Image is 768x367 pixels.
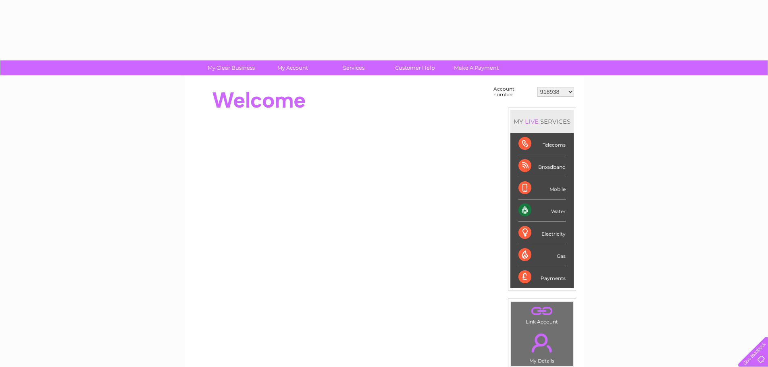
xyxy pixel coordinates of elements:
div: Mobile [518,177,566,199]
div: Broadband [518,155,566,177]
a: . [513,304,571,318]
div: Water [518,199,566,222]
a: Customer Help [382,60,448,75]
div: LIVE [523,118,540,125]
a: My Account [259,60,326,75]
td: Link Account [511,301,573,327]
a: My Clear Business [198,60,264,75]
td: My Details [511,327,573,366]
td: Account number [491,84,535,100]
div: MY SERVICES [510,110,574,133]
div: Payments [518,266,566,288]
div: Telecoms [518,133,566,155]
a: Make A Payment [443,60,510,75]
div: Gas [518,244,566,266]
a: . [513,329,571,357]
div: Electricity [518,222,566,244]
a: Services [321,60,387,75]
